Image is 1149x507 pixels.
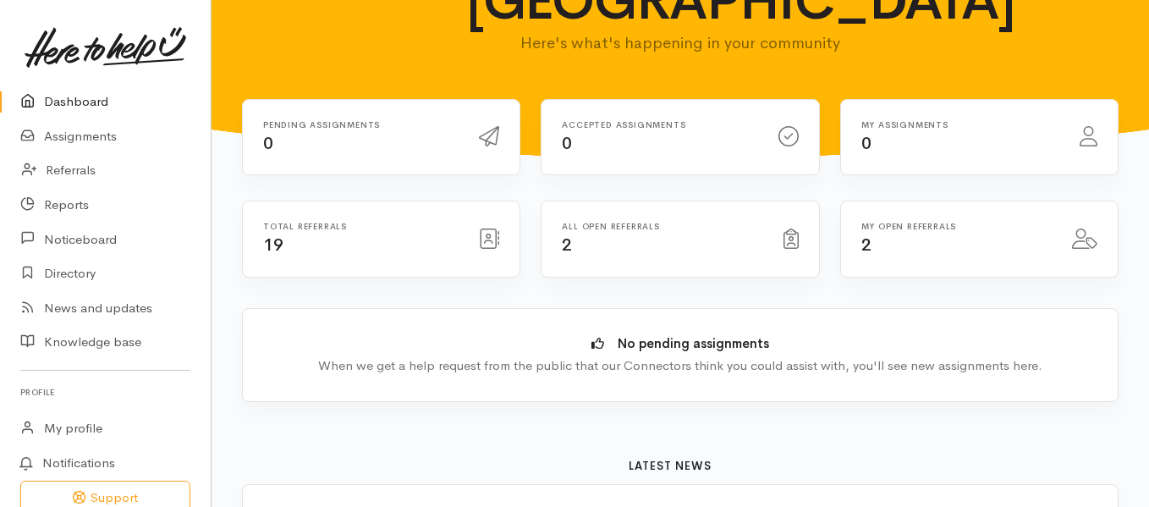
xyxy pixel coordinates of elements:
h6: My open referrals [861,222,1052,231]
span: 0 [263,133,273,154]
h6: Total referrals [263,222,459,231]
p: Here's what's happening in your community [466,31,894,55]
span: 19 [263,234,283,256]
h6: Pending assignments [263,120,459,130]
span: 0 [562,133,572,154]
h6: All open referrals [562,222,762,231]
span: 2 [562,234,572,256]
div: When we get a help request from the public that our Connectors think you could assist with, you'l... [268,356,1092,376]
span: 2 [861,234,871,256]
b: Latest news [629,459,712,473]
h6: Profile [20,381,190,404]
h6: Accepted assignments [562,120,757,130]
span: 0 [861,133,871,154]
h6: My assignments [861,120,1059,130]
b: No pending assignments [618,335,769,351]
